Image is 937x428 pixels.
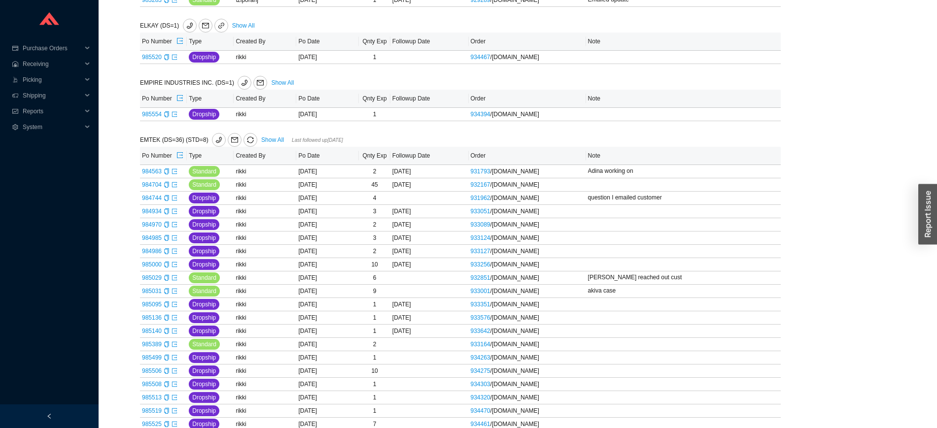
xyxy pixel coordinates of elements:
th: Po Number [140,147,187,165]
span: export [172,54,177,60]
td: 3 [359,205,390,218]
td: / [DOMAIN_NAME] [469,218,586,231]
div: Copy [164,286,170,296]
td: [DATE] [296,165,359,178]
span: Dropship [192,206,216,216]
td: [DATE] [296,108,359,121]
button: Dropship [189,299,219,310]
span: copy [164,248,170,254]
span: export [172,195,177,201]
td: [DATE] [296,218,359,231]
td: / [DOMAIN_NAME] [469,258,586,271]
span: copy [164,275,170,281]
th: Po Date [296,33,359,51]
th: Created By [234,33,296,51]
span: copy [164,341,170,347]
span: copy [164,301,170,307]
td: rikki [234,108,296,121]
span: credit-card [12,45,19,51]
td: 1 [359,51,390,64]
a: 933089 [471,221,490,228]
a: 984985 [142,234,162,241]
span: Dropship [192,109,216,119]
span: copy [164,315,170,321]
a: export [172,248,177,255]
span: Picking [23,72,82,88]
td: [DATE] [296,231,359,245]
td: 45 [359,178,390,192]
span: export [172,182,177,188]
span: ELKAY (DS=1) [140,22,230,29]
span: export [176,37,183,45]
a: 985499 [142,354,162,361]
span: export [172,408,177,414]
button: Dropship [189,52,219,63]
th: Po Date [296,90,359,108]
span: Purchase Orders [23,40,82,56]
span: export [172,262,177,267]
div: Copy [164,206,170,216]
span: Dropship [192,246,216,256]
span: export [172,275,177,281]
th: Followup Date [390,90,469,108]
span: Dropship [192,233,216,243]
div: Copy [164,52,170,62]
span: export [172,368,177,374]
a: Show All [271,79,294,86]
button: Dropship [189,193,219,203]
th: Po Number [140,90,187,108]
div: Copy [164,180,170,190]
span: export [172,395,177,400]
span: sync [244,136,257,143]
button: Dropship [189,379,219,390]
td: / [DOMAIN_NAME] [469,108,586,121]
button: Standard [189,272,220,283]
th: Type [187,147,234,165]
button: Standard [189,166,220,177]
th: Order [469,147,586,165]
button: Dropship [189,219,219,230]
div: Copy [164,246,170,256]
span: copy [164,408,170,414]
span: copy [164,208,170,214]
td: rikki [234,205,296,218]
span: mail [199,22,212,29]
span: copy [164,381,170,387]
span: export [176,95,183,102]
span: phone [183,22,196,29]
span: copy [164,421,170,427]
a: 934461 [471,421,490,428]
a: 933051 [471,208,490,215]
a: export [172,421,177,428]
span: Adina working on [588,167,633,174]
div: Copy [164,260,170,269]
td: / [DOMAIN_NAME] [469,178,586,192]
a: 984970 [142,221,162,228]
button: phone [212,133,226,147]
td: rikki [234,231,296,245]
button: Dropship [189,352,219,363]
button: Dropship [189,109,219,120]
a: export [172,328,177,334]
td: 3 [359,231,390,245]
a: 933001 [471,288,490,295]
span: Dropship [192,299,216,309]
span: setting [12,124,19,130]
span: copy [164,111,170,117]
button: Dropship [189,405,219,416]
span: export [172,168,177,174]
a: export [172,234,177,241]
button: mail [228,133,242,147]
th: Followup Date [390,33,469,51]
th: Po Number [140,33,187,51]
span: Dropship [192,313,216,323]
a: 932851 [471,274,490,281]
th: Note [586,33,781,51]
button: export [176,149,184,163]
a: 933127 [471,248,490,255]
a: export [172,354,177,361]
td: / [DOMAIN_NAME] [469,231,586,245]
button: Standard [189,286,220,296]
span: Last followed up [DATE] [292,137,343,143]
a: export [172,367,177,374]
